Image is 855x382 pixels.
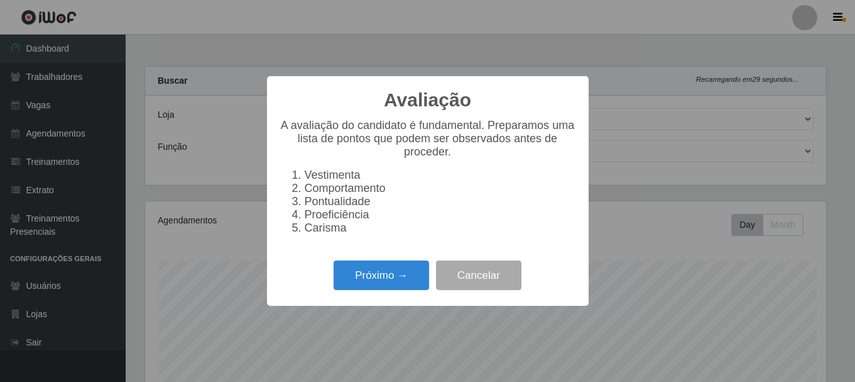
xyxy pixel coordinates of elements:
p: A avaliação do candidato é fundamental. Preparamos uma lista de pontos que podem ser observados a... [280,119,576,159]
li: Comportamento [305,182,576,195]
button: Cancelar [436,261,521,290]
li: Proeficiência [305,208,576,222]
li: Vestimenta [305,169,576,182]
button: Próximo → [334,261,429,290]
h2: Avaliação [384,89,471,111]
li: Pontualidade [305,195,576,208]
li: Carisma [305,222,576,235]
